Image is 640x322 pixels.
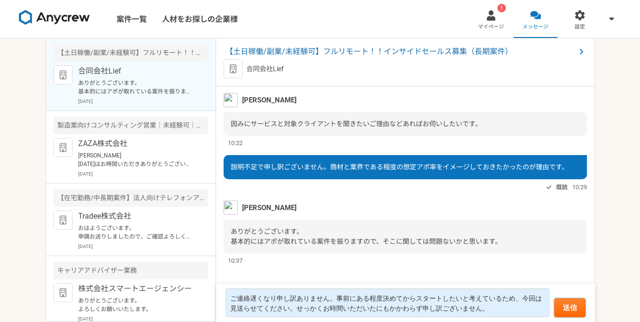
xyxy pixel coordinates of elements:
[78,65,195,77] p: 合同会社Lief
[231,163,568,171] span: 説明不足で申し訳ございません。商材と業界である程度の想定アポ率をイメージしておきたかったのが理由です。
[78,170,208,177] p: [DATE]
[575,23,585,31] span: 設定
[78,79,195,96] p: ありがとうございます。 基本的にはアポが取れている案件を振りますので、そこに関しては問題ないかと思います。
[225,288,550,317] textarea: ご連絡遅くなり申し訳ありません。事前にある程度決めてからスタートしたいと考えているため、今回は見送らせてください。せっかくお時間いただいたにもかかわらず申し訳ございません。
[478,23,504,31] span: マイページ
[572,183,587,192] span: 10:29
[54,211,72,230] img: default_org_logo-42cde973f59100197ec2c8e796e4974ac8490bb5b08a0eb061ff975e4574aa76.png
[54,138,72,157] img: default_org_logo-42cde973f59100197ec2c8e796e4974ac8490bb5b08a0eb061ff975e4574aa76.png
[78,138,195,149] p: ZAZA株式会社
[54,65,72,84] img: default_org_logo-42cde973f59100197ec2c8e796e4974ac8490bb5b08a0eb061ff975e4574aa76.png
[78,151,195,168] p: [PERSON_NAME] [DATE]はお時間いただきありがとうございました。またご縁がありましたらよろしくお願いします。 [PERSON_NAME]
[242,95,297,105] span: [PERSON_NAME]
[246,64,284,74] p: 合同会社Lief
[228,256,243,265] span: 10:37
[523,23,549,31] span: メッセージ
[224,59,243,78] img: default_org_logo-42cde973f59100197ec2c8e796e4974ac8490bb5b08a0eb061ff975e4574aa76.png
[54,44,208,62] div: 【土日稼働/副業/未経験可】フルリモート！！インサイドセールス募集（長期案件）
[556,182,568,193] span: 既読
[554,298,586,317] button: 送信
[19,10,90,25] img: 8DqYSo04kwAAAAASUVORK5CYII=
[242,202,297,213] span: [PERSON_NAME]
[78,296,195,313] p: ありがとうございます。 よろしくお願いいたします。
[224,93,238,107] img: unnamed.png
[54,283,72,302] img: default_org_logo-42cde973f59100197ec2c8e796e4974ac8490bb5b08a0eb061ff975e4574aa76.png
[225,46,576,57] span: 【土日稼働/副業/未経験可】フルリモート！！インサイドセールス募集（長期案件）
[231,228,502,245] span: ありがとうございます。 基本的にはアポが取れている案件を振りますので、そこに関しては問題ないかと思います。
[231,120,482,128] span: 因みにサービスと対象クライアントを聞きたいご理由などあればお伺いしたいです。
[224,201,238,215] img: unnamed.png
[54,262,208,279] div: キャリアアドバイザー業務
[497,4,506,12] div: !
[54,117,208,134] div: 製造業向けコンサルティング営業｜未経験可｜法人営業としてキャリアアップしたい方
[78,243,208,250] p: [DATE]
[78,211,195,222] p: Tradee株式会社
[78,283,195,294] p: 株式会社スマートエージェンシー
[228,138,243,147] span: 10:22
[78,224,195,241] p: おはようございます。 申請お送りしましたので、ご確認よろしくお願いします。
[78,98,208,105] p: [DATE]
[54,189,208,207] div: 【在宅勤務/中長期案件】法人向けテレフォンアポインター募集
